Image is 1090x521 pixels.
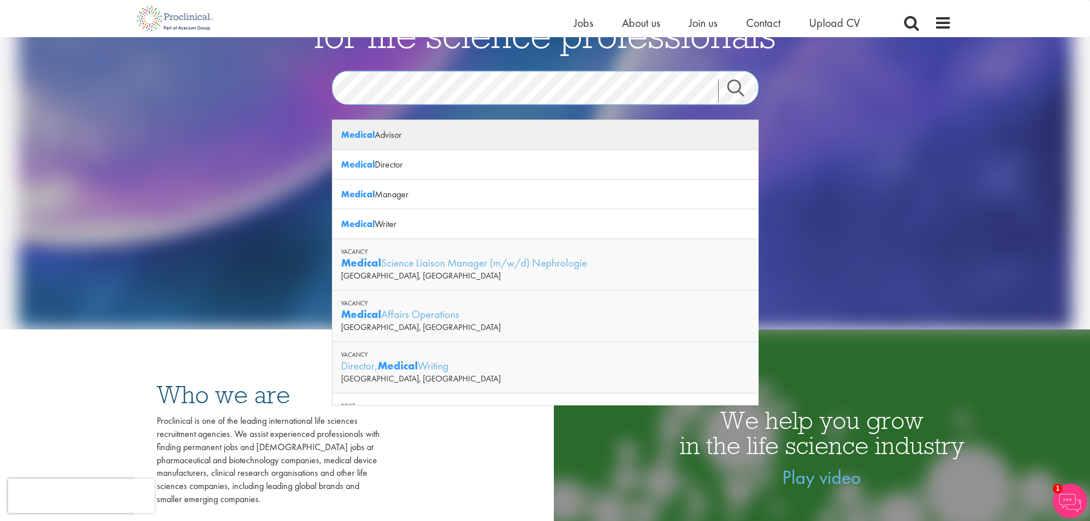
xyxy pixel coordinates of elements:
div: Science Liaison Manager (m/w/d) Nephrologie [341,256,750,270]
div: [GEOGRAPHIC_DATA], [GEOGRAPHIC_DATA] [341,373,750,384]
a: About us [622,15,660,30]
div: Vacancy [341,351,750,359]
div: Director, Writing [341,359,750,373]
a: Play video [782,465,861,490]
strong: Medical [341,188,375,200]
a: Join us [689,15,718,30]
span: 1 [1053,484,1063,494]
div: [GEOGRAPHIC_DATA], [GEOGRAPHIC_DATA] [341,321,750,333]
div: Affairs Operations [341,307,750,321]
strong: Medical [341,307,381,321]
iframe: reCAPTCHA [8,479,154,513]
div: Manager [332,180,758,209]
strong: Medical [341,256,381,270]
strong: Medical [378,359,418,373]
div: Proclinical is one of the leading international life sciences recruitment agencies. We assist exp... [157,415,380,506]
strong: Medical [341,218,375,230]
div: Writer [332,209,758,239]
a: Contact [746,15,780,30]
a: Job search submit button [718,79,767,102]
strong: Medical [341,158,375,170]
a: Jobs [574,15,593,30]
div: Vacancy [341,299,750,307]
div: Post [341,402,750,410]
h3: Who we are [157,382,380,407]
div: Advisor [332,120,758,150]
a: Upload CV [809,15,860,30]
strong: Medical [341,129,375,141]
div: Vacancy [341,248,750,256]
div: Director [332,150,758,180]
img: Chatbot [1053,484,1087,518]
div: [GEOGRAPHIC_DATA], [GEOGRAPHIC_DATA] [341,270,750,281]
